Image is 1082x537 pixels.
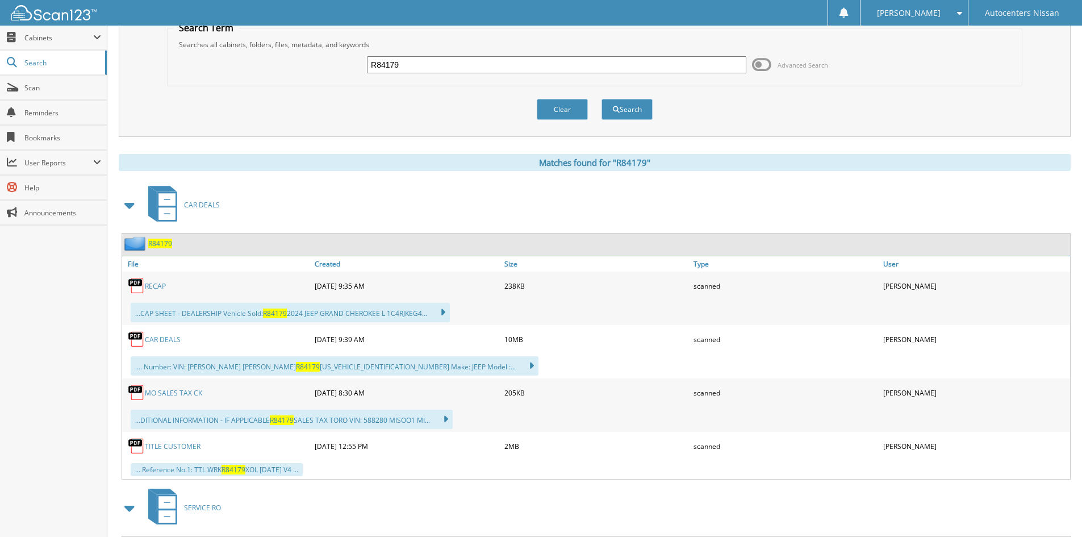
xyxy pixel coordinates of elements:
span: User Reports [24,158,93,168]
div: 10MB [502,328,691,351]
div: 205KB [502,381,691,404]
span: SERVICE RO [184,503,221,513]
span: Advanced Search [778,61,828,69]
div: Searches all cabinets, folders, files, metadata, and keywords [173,40,1016,49]
img: scan123-logo-white.svg [11,5,97,20]
div: [DATE] 9:39 AM [312,328,502,351]
div: [PERSON_NAME] [880,435,1070,457]
a: MO SALES TAX CK [145,388,202,398]
div: [DATE] 12:55 PM [312,435,502,457]
span: Reminders [24,108,101,118]
span: Cabinets [24,33,93,43]
div: scanned [691,274,880,297]
div: Matches found for "R84179" [119,154,1071,171]
span: R84179 [296,362,320,372]
span: Help [24,183,101,193]
span: Bookmarks [24,133,101,143]
div: [PERSON_NAME] [880,328,1070,351]
div: ... Reference No.1: TTL WRK XOL [DATE] V4 ... [131,463,303,476]
div: [DATE] 8:30 AM [312,381,502,404]
iframe: Chat Widget [1025,482,1082,537]
a: TITLE CUSTOMER [145,442,200,451]
span: CAR DEALS [184,200,220,210]
div: [DATE] 9:35 AM [312,274,502,297]
span: R84179 [270,415,294,425]
div: [PERSON_NAME] [880,381,1070,404]
a: File [122,256,312,272]
div: 2MB [502,435,691,457]
a: Type [691,256,880,272]
button: Search [601,99,653,120]
div: 238KB [502,274,691,297]
span: Scan [24,83,101,93]
a: SERVICE RO [141,485,221,530]
div: scanned [691,381,880,404]
img: PDF.png [128,277,145,294]
a: Size [502,256,691,272]
span: Announcements [24,208,101,218]
div: scanned [691,435,880,457]
span: Autocenters Nissan [985,10,1059,16]
a: RECAP [145,281,166,291]
span: [PERSON_NAME] [877,10,941,16]
a: R84179 [148,239,172,248]
img: PDF.png [128,331,145,348]
span: R84179 [222,465,245,474]
a: User [880,256,1070,272]
img: folder2.png [124,236,148,251]
a: CAR DEALS [145,335,181,344]
div: ...CAP SHEET - DEALERSHIP Vehicle Sold: 2024 JEEP GRAND CHEROKEE L 1C4RJKEG4... [131,303,450,322]
button: Clear [537,99,588,120]
legend: Search Term [173,22,239,34]
a: CAR DEALS [141,182,220,227]
a: Created [312,256,502,272]
span: Search [24,58,99,68]
span: R84179 [263,309,287,318]
img: PDF.png [128,384,145,401]
div: .... Number: VIN: [PERSON_NAME] [PERSON_NAME] [US_VEHICLE_IDENTIFICATION_NUMBER] Make: JEEP Model... [131,356,538,376]
div: [PERSON_NAME] [880,274,1070,297]
img: PDF.png [128,438,145,455]
div: scanned [691,328,880,351]
div: ...DITIONAL INFORMATION - IF APPLICABLE SALES TAX TORO VIN: 588280 MISOO1 MI... [131,410,453,429]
